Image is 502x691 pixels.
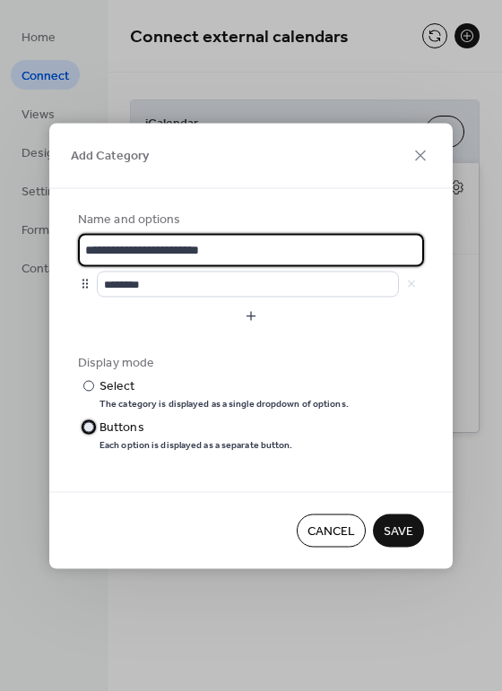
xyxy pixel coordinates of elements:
[78,210,420,229] div: Name and options
[384,523,413,541] span: Save
[100,376,345,395] div: Select
[100,397,349,410] div: The category is displayed as a single dropdown of options.
[297,514,366,547] button: Cancel
[307,523,355,541] span: Cancel
[78,353,420,372] div: Display mode
[100,438,293,451] div: Each option is displayed as a separate button.
[100,418,290,436] div: Buttons
[373,514,424,547] button: Save
[71,147,149,166] span: Add Category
